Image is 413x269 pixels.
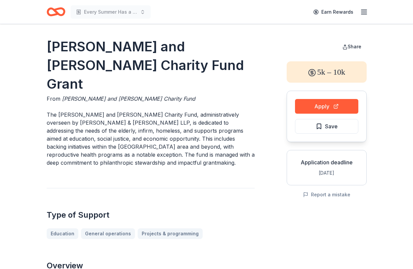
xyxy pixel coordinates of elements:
a: Home [47,4,65,20]
a: Earn Rewards [309,6,357,18]
span: Save [325,122,338,131]
button: Save [295,119,358,134]
div: 5k – 10k [287,61,367,83]
button: Report a mistake [303,191,350,199]
p: The [PERSON_NAME] and [PERSON_NAME] Charity Fund, administratively overseen by [PERSON_NAME] & [P... [47,111,255,167]
a: Projects & programming [138,228,203,239]
h1: [PERSON_NAME] and [PERSON_NAME] Charity Fund Grant [47,37,255,93]
a: General operations [81,228,135,239]
h2: Type of Support [47,210,255,220]
div: From [47,95,255,103]
span: Every Summer Has a Story [84,8,137,16]
button: Share [337,40,367,53]
span: [PERSON_NAME] and [PERSON_NAME] Charity Fund [62,95,195,102]
div: [DATE] [292,169,361,177]
button: Every Summer Has a Story [71,5,151,19]
a: Education [47,228,78,239]
button: Apply [295,99,358,114]
div: Application deadline [292,158,361,166]
span: Share [348,44,361,49]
